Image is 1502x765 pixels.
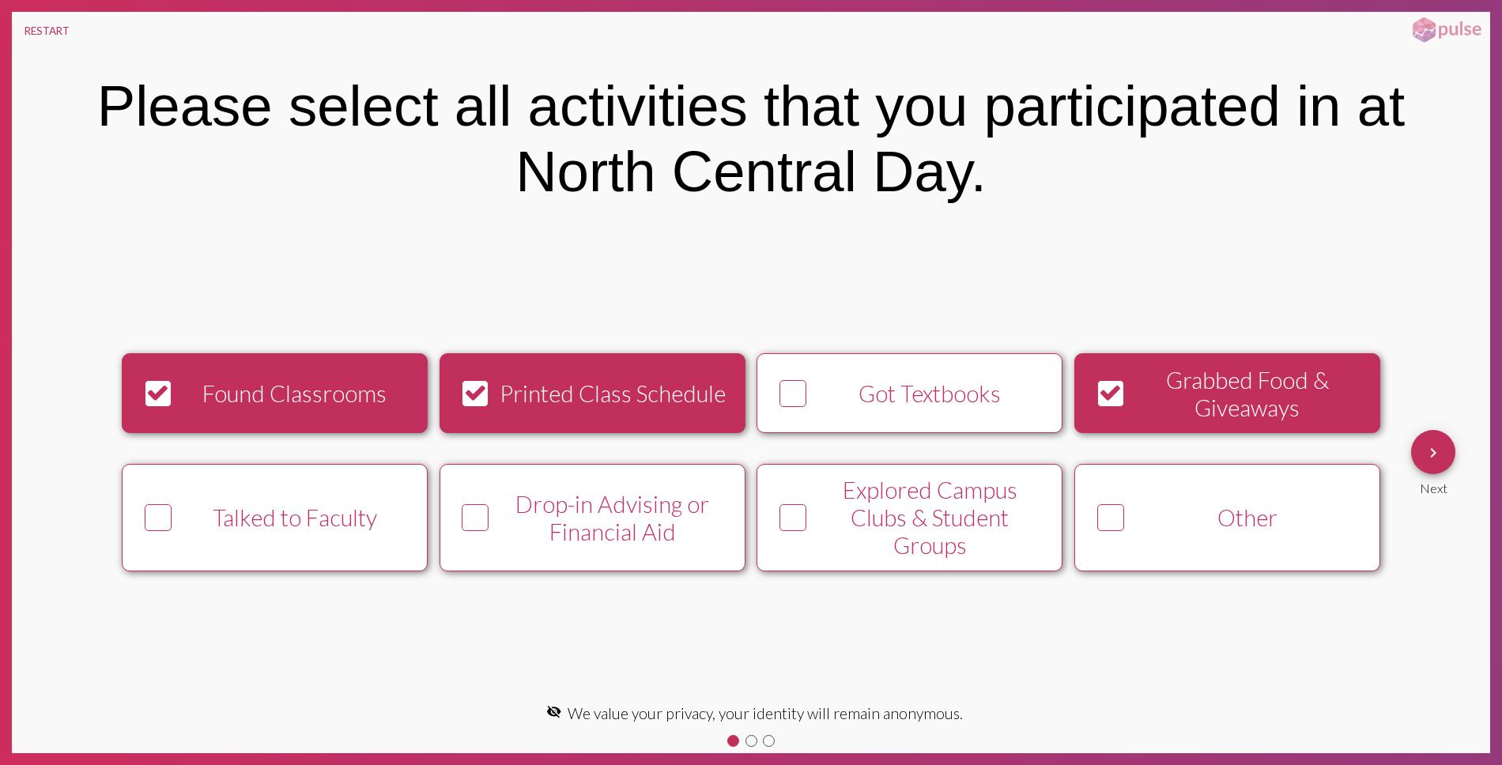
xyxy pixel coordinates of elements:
button: Found Classrooms [122,353,428,433]
button: Grabbed Food & Giveaways [1074,353,1380,433]
div: Printed Class Schedule [496,379,730,407]
button: Got Textbooks [757,353,1062,433]
div: Explored Campus Clubs & Student Groups [813,476,1047,559]
div: Other [1130,503,1364,531]
div: Got Textbooks [813,379,1047,407]
div: Found Classrooms [178,379,412,407]
div: Next [1411,474,1455,496]
button: Next Question [1411,430,1455,474]
div: Talked to Faculty [178,503,412,531]
div: Please select all activities that you participated in at North Central Day. [35,73,1467,204]
button: Printed Class Schedule [440,353,745,433]
button: Explored Campus Clubs & Student Groups [757,464,1062,571]
div: Drop-in Advising or Financial Aid [496,490,730,545]
button: Talked to Faculty [122,464,428,571]
span: We value your privacy, your identity will remain anonymous. [568,704,963,722]
button: Drop-in Advising or Financial Aid [440,464,745,571]
button: RESTART [12,12,82,50]
div: Grabbed Food & Giveaways [1130,366,1364,421]
button: Other [1074,464,1380,571]
img: pulsehorizontalsmall.png [1407,16,1486,44]
mat-icon: visibility_off [546,704,561,719]
mat-icon: Next Question [1424,443,1443,462]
